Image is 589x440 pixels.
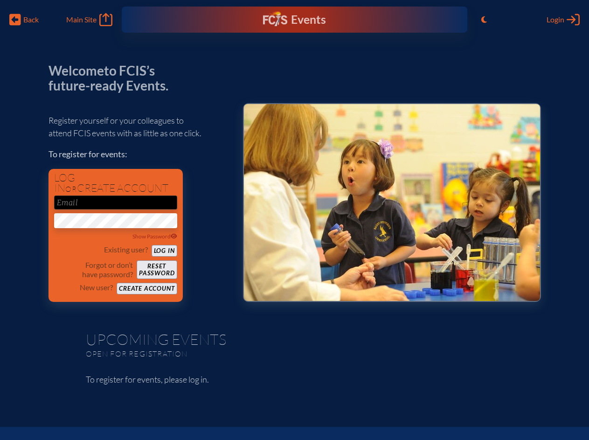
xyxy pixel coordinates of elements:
p: New user? [80,283,113,292]
p: Welcome to FCIS’s future-ready Events. [49,63,179,93]
h1: Upcoming Events [86,332,504,347]
button: Resetpassword [137,260,177,279]
span: Main Site [66,15,97,24]
img: Events [244,104,540,301]
p: To register for events, please log in. [86,373,504,386]
p: Open for registration [86,349,332,358]
p: Existing user? [104,245,148,254]
div: FCIS Events — Future ready [223,11,366,28]
span: Back [23,15,39,24]
button: Create account [117,283,177,294]
input: Email [54,196,177,210]
span: Login [547,15,564,24]
a: Main Site [66,13,112,26]
p: Register yourself or your colleagues to attend FCIS events with as little as one click. [49,114,228,140]
span: Show Password [132,233,177,240]
p: To register for events: [49,148,228,161]
button: Log in [152,245,177,257]
span: or [65,184,77,194]
h1: Log in create account [54,173,177,194]
p: Forgot or don’t have password? [54,260,133,279]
